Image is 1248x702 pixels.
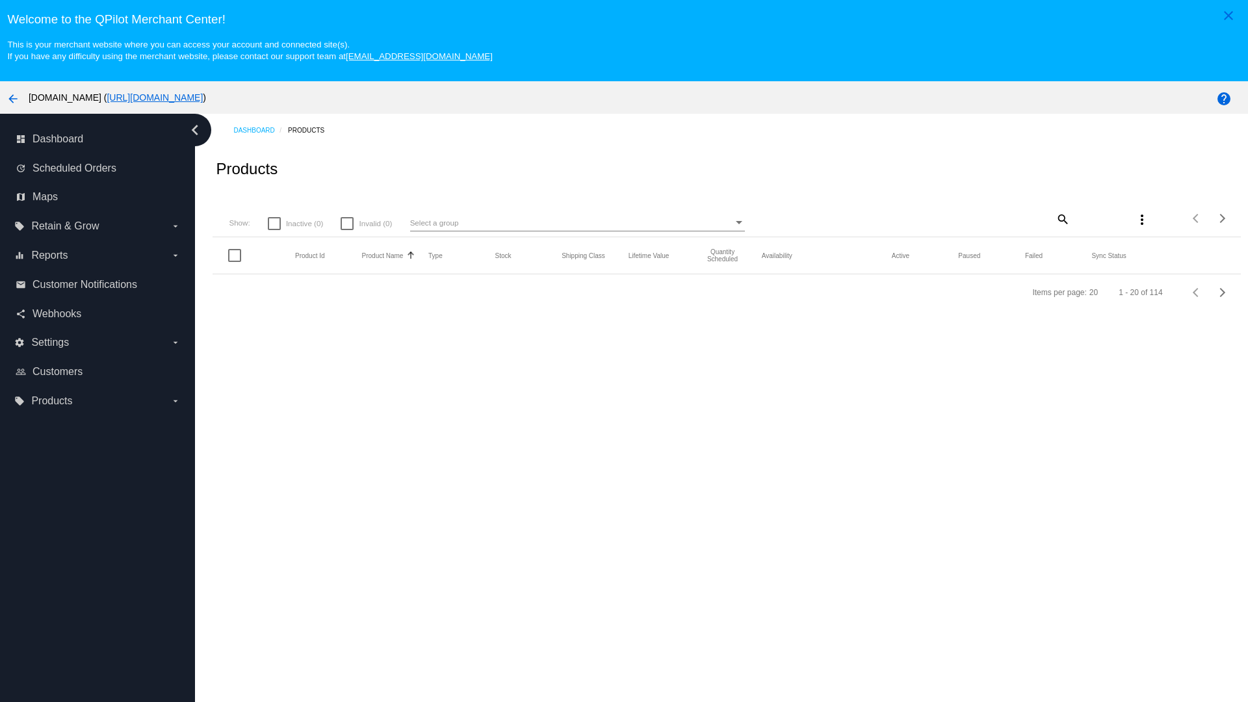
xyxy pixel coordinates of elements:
button: Next page [1210,205,1236,231]
button: Change sorting for QuantityScheduled [695,248,750,263]
h2: Products [216,160,278,178]
div: Items per page: [1032,288,1086,297]
span: Customer Notifications [32,279,137,291]
span: Select a group [410,218,459,227]
span: Retain & Grow [31,220,99,232]
button: Change sorting for ExternalId [295,252,325,259]
button: Change sorting for ShippingClass [562,252,605,259]
i: arrow_drop_down [170,396,181,406]
button: Change sorting for TotalQuantityScheduledPaused [958,252,980,259]
a: Dashboard [233,120,288,140]
i: local_offer [14,221,25,231]
mat-icon: close [1221,8,1236,23]
i: local_offer [14,396,25,406]
span: Webhooks [32,308,81,320]
i: settings [14,337,25,348]
button: Change sorting for ProductType [428,252,443,259]
a: dashboard Dashboard [16,129,181,149]
i: email [16,279,26,290]
span: Customers [32,366,83,378]
a: [EMAIL_ADDRESS][DOMAIN_NAME] [346,51,493,61]
span: Invalid (0) [359,216,392,231]
div: 1 - 20 of 114 [1119,288,1162,297]
h3: Welcome to the QPilot Merchant Center! [7,12,1240,27]
a: update Scheduled Orders [16,158,181,179]
span: Show: [229,218,250,227]
button: Previous page [1184,205,1210,231]
mat-icon: more_vert [1134,212,1150,227]
i: arrow_drop_down [170,221,181,231]
span: Reports [31,250,68,261]
i: share [16,309,26,319]
button: Change sorting for ProductName [362,252,404,259]
button: Change sorting for TotalQuantityFailed [1025,252,1043,259]
mat-icon: search [1054,209,1070,229]
i: people_outline [16,367,26,377]
i: equalizer [14,250,25,261]
span: Inactive (0) [286,216,323,231]
span: [DOMAIN_NAME] ( ) [29,92,206,103]
button: Next page [1210,279,1236,305]
span: Scheduled Orders [32,162,116,174]
a: [URL][DOMAIN_NAME] [107,92,203,103]
span: Products [31,395,72,407]
a: Products [288,120,336,140]
small: This is your merchant website where you can access your account and connected site(s). If you hav... [7,40,492,61]
i: update [16,163,26,174]
i: map [16,192,26,202]
div: 20 [1089,288,1098,297]
button: Change sorting for LifetimeValue [629,252,669,259]
mat-select: Select a group [410,215,745,231]
i: arrow_drop_down [170,337,181,348]
span: Dashboard [32,133,83,145]
mat-icon: arrow_back [5,91,21,107]
a: share Webhooks [16,304,181,324]
span: Settings [31,337,69,348]
a: people_outline Customers [16,361,181,382]
button: Change sorting for StockLevel [495,252,512,259]
i: chevron_left [185,120,205,140]
a: map Maps [16,187,181,207]
mat-icon: help [1216,91,1232,107]
i: arrow_drop_down [170,250,181,261]
i: dashboard [16,134,26,144]
a: email Customer Notifications [16,274,181,295]
mat-header-cell: Availability [762,252,892,259]
span: Maps [32,191,58,203]
button: Previous page [1184,279,1210,305]
button: Change sorting for ValidationErrorCode [1091,252,1126,259]
button: Change sorting for TotalQuantityScheduledActive [892,252,909,259]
